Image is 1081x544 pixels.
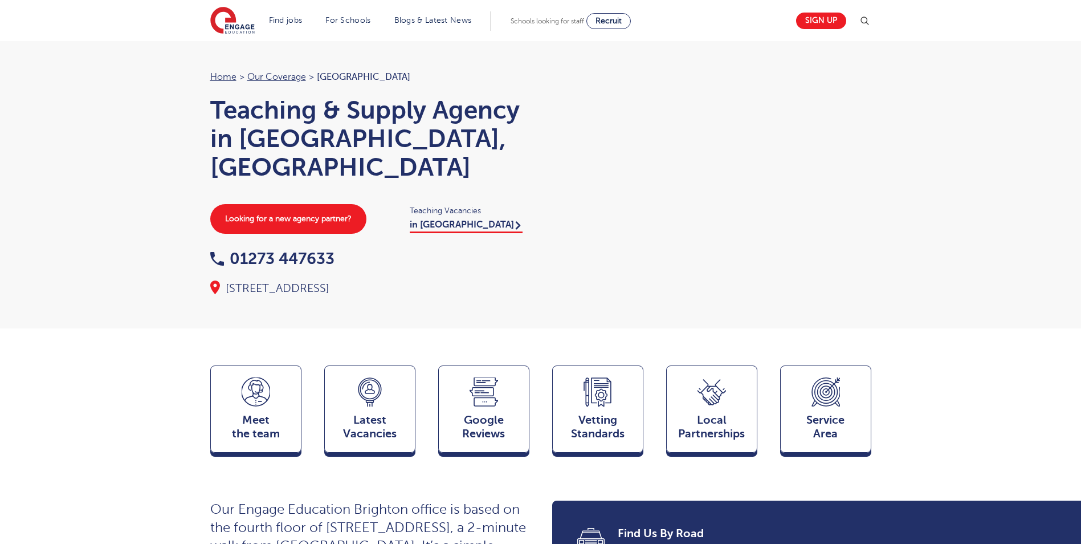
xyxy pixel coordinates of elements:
[210,72,236,82] a: Home
[786,413,865,441] span: Service Area
[511,17,584,25] span: Schools looking for staff
[444,413,523,441] span: Google Reviews
[438,366,529,458] a: GoogleReviews
[210,7,255,35] img: Engage Education
[394,16,472,25] a: Blogs & Latest News
[239,72,244,82] span: >
[247,72,306,82] a: Our coverage
[796,13,846,29] a: Sign up
[780,366,871,458] a: ServiceArea
[317,72,410,82] span: [GEOGRAPHIC_DATA]
[595,17,622,25] span: Recruit
[410,220,523,233] a: in [GEOGRAPHIC_DATA]
[210,366,301,458] a: Meetthe team
[210,96,529,181] h1: Teaching & Supply Agency in [GEOGRAPHIC_DATA], [GEOGRAPHIC_DATA]
[558,413,637,441] span: Vetting Standards
[210,204,366,234] a: Looking for a new agency partner?
[217,413,295,441] span: Meet the team
[586,13,631,29] a: Recruit
[666,366,757,458] a: Local Partnerships
[325,16,370,25] a: For Schools
[672,413,751,441] span: Local Partnerships
[324,366,415,458] a: LatestVacancies
[331,413,409,441] span: Latest Vacancies
[210,70,529,84] nav: breadcrumb
[210,281,529,297] div: [STREET_ADDRESS]
[618,526,855,542] span: Find Us By Road
[309,72,314,82] span: >
[210,250,335,267] a: 01273 447633
[410,204,529,217] span: Teaching Vacancies
[269,16,303,25] a: Find jobs
[552,366,643,458] a: VettingStandards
